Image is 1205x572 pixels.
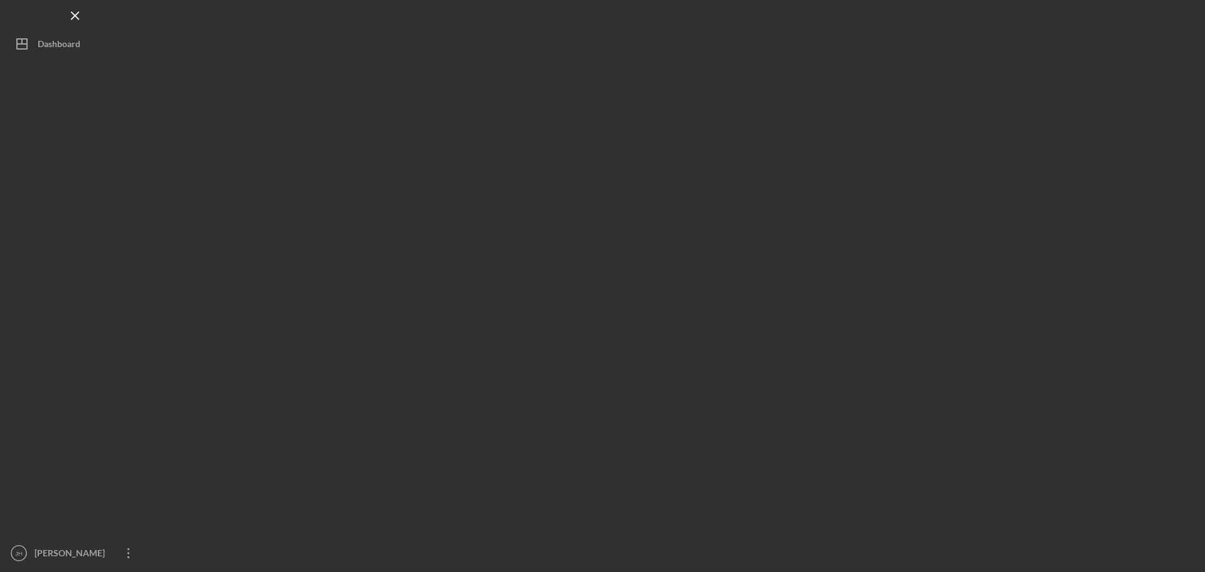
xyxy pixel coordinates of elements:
[6,31,144,57] button: Dashboard
[6,541,144,566] button: JH[PERSON_NAME] [PERSON_NAME]
[15,550,23,557] text: JH
[38,31,80,60] div: Dashboard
